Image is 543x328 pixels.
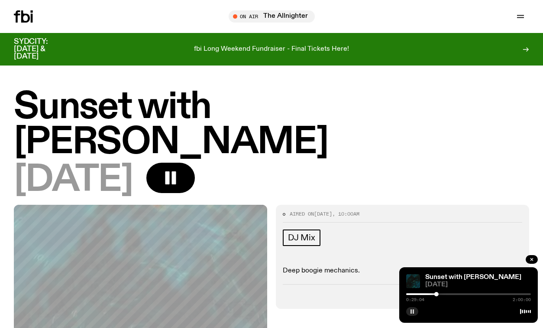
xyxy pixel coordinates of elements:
[332,210,359,217] span: , 10:00am
[288,233,315,243] span: DJ Mix
[513,298,531,302] span: 2:00:00
[406,298,424,302] span: 0:29:04
[314,210,332,217] span: [DATE]
[194,46,349,53] p: fbi Long Weekend Fundraiser - Final Tickets Here!
[283,230,320,246] a: DJ Mix
[425,282,531,288] span: [DATE]
[229,10,315,23] button: On AirThe Allnighter
[14,38,69,60] h3: SYDCITY: [DATE] & [DATE]
[283,267,522,275] p: Deep boogie mechanics.
[14,163,133,198] span: [DATE]
[425,274,521,281] a: Sunset with [PERSON_NAME]
[290,210,314,217] span: Aired on
[14,90,529,160] h1: Sunset with [PERSON_NAME]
